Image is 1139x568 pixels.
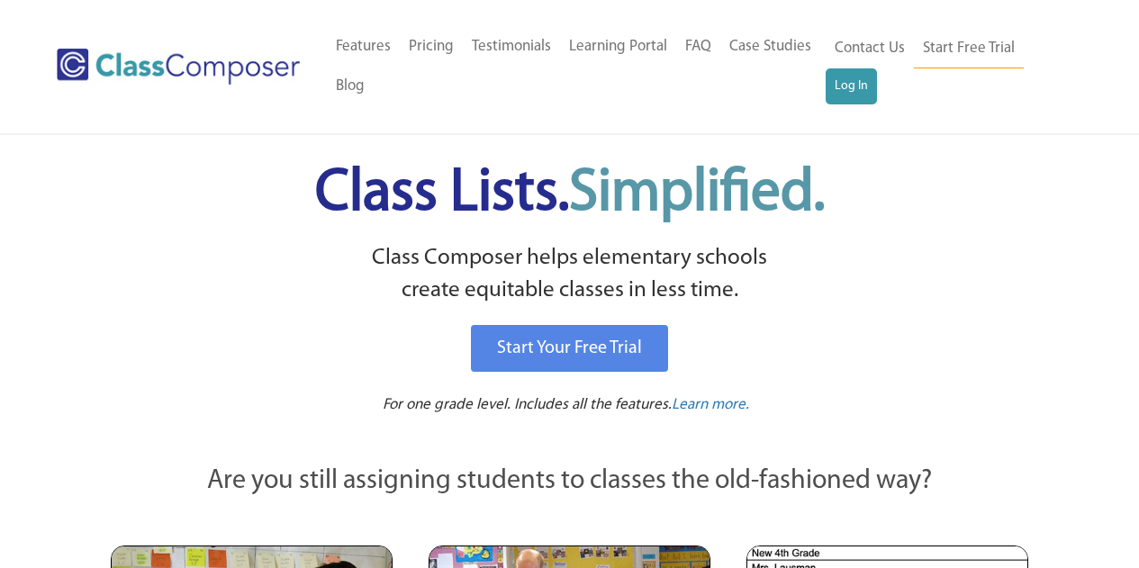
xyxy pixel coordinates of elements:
span: Class Lists. [315,165,825,223]
a: Features [327,27,400,67]
a: Start Your Free Trial [471,325,668,372]
a: FAQ [676,27,720,67]
a: Learning Portal [560,27,676,67]
span: For one grade level. Includes all the features. [383,397,672,412]
p: Class Composer helps elementary schools create equitable classes in less time. [108,242,1032,308]
a: Case Studies [720,27,820,67]
p: Are you still assigning students to classes the old-fashioned way? [111,462,1029,501]
span: Start Your Free Trial [497,339,642,357]
img: Class Composer [57,49,300,85]
nav: Header Menu [327,27,826,106]
a: Learn more. [672,394,749,417]
span: Simplified. [569,165,825,223]
a: Pricing [400,27,463,67]
a: Start Free Trial [914,29,1024,69]
a: Contact Us [826,29,914,68]
nav: Header Menu [826,29,1069,104]
a: Testimonials [463,27,560,67]
a: Blog [327,67,374,106]
a: Log In [826,68,877,104]
span: Learn more. [672,397,749,412]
